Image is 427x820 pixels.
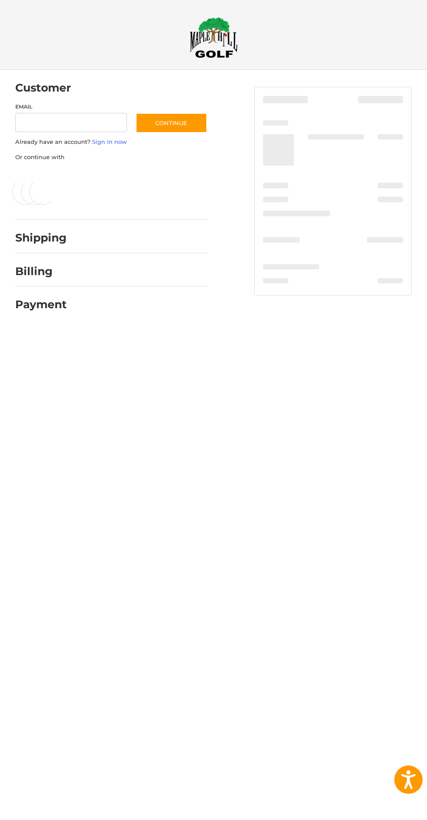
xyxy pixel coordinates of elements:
[136,113,207,133] button: Continue
[15,103,127,111] label: Email
[15,231,67,245] h2: Shipping
[15,81,71,95] h2: Customer
[15,138,207,146] p: Already have an account?
[15,153,207,162] p: Or continue with
[92,138,127,145] a: Sign in now
[190,17,238,58] img: Maple Hill Golf
[15,265,66,278] h2: Billing
[15,298,67,311] h2: Payment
